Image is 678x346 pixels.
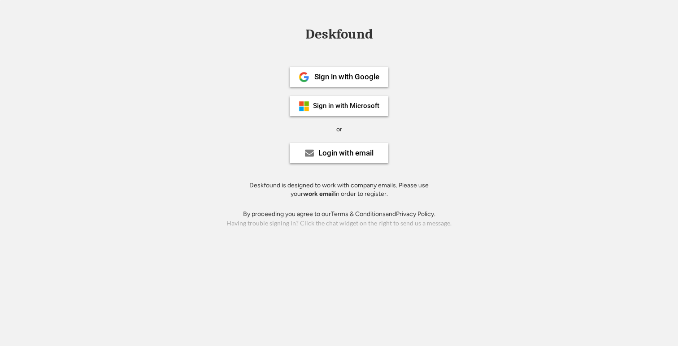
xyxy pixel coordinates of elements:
a: Terms & Conditions [331,210,386,218]
img: 1024px-Google__G__Logo.svg.png [299,72,309,82]
div: By proceeding you agree to our and [243,210,435,219]
div: Sign in with Google [314,73,379,81]
div: Deskfound [301,27,377,41]
a: Privacy Policy. [396,210,435,218]
strong: work email [303,190,335,198]
div: Deskfound is designed to work with company emails. Please use your in order to register. [238,181,440,199]
div: or [336,125,342,134]
img: ms-symbollockup_mssymbol_19.png [299,101,309,112]
div: Sign in with Microsoft [313,103,379,109]
div: Login with email [318,149,374,157]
